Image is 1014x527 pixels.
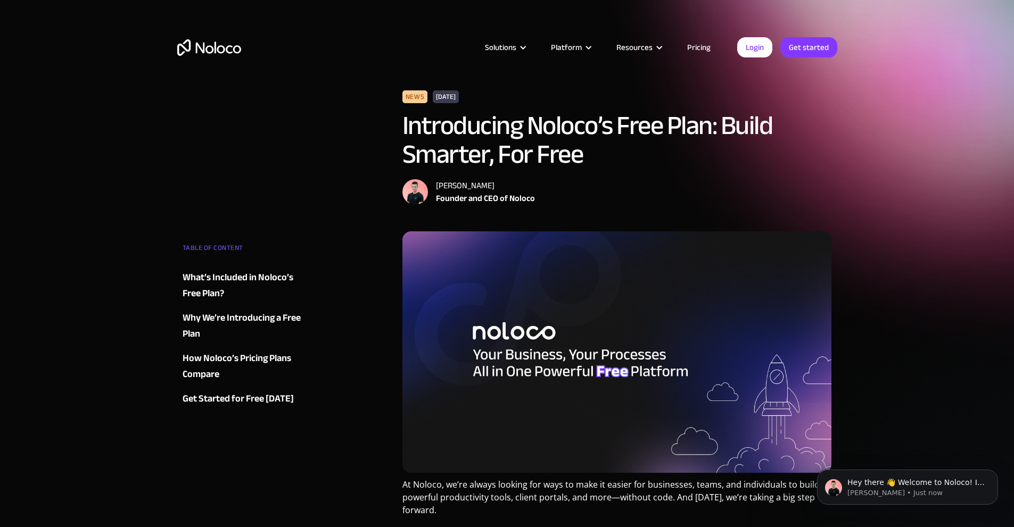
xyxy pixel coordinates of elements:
a: Get started [780,37,837,57]
div: Platform [551,40,582,54]
a: What’s Included in Noloco’s Free Plan? [183,270,311,302]
a: Get Started for Free [DATE] [183,391,311,407]
div: Get Started for Free [DATE] [183,391,294,407]
h1: Introducing Noloco’s Free Plan: Build Smarter, For Free [402,111,832,169]
a: Why We’re Introducing a Free Plan [183,310,311,342]
iframe: Intercom notifications message [801,447,1014,522]
div: Platform [538,40,603,54]
div: Resources [616,40,653,54]
div: Resources [603,40,674,54]
div: [PERSON_NAME] [436,179,535,192]
a: Pricing [674,40,724,54]
a: Login [737,37,772,57]
p: At Noloco, we’re always looking for ways to make it easier for businesses, teams, and individuals... [402,478,832,524]
div: Founder and CEO of Noloco [436,192,535,205]
div: Solutions [485,40,516,54]
a: How Noloco’s Pricing Plans Compare [183,350,311,382]
div: Solutions [472,40,538,54]
a: home [177,39,241,56]
div: TABLE OF CONTENT [183,240,311,261]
